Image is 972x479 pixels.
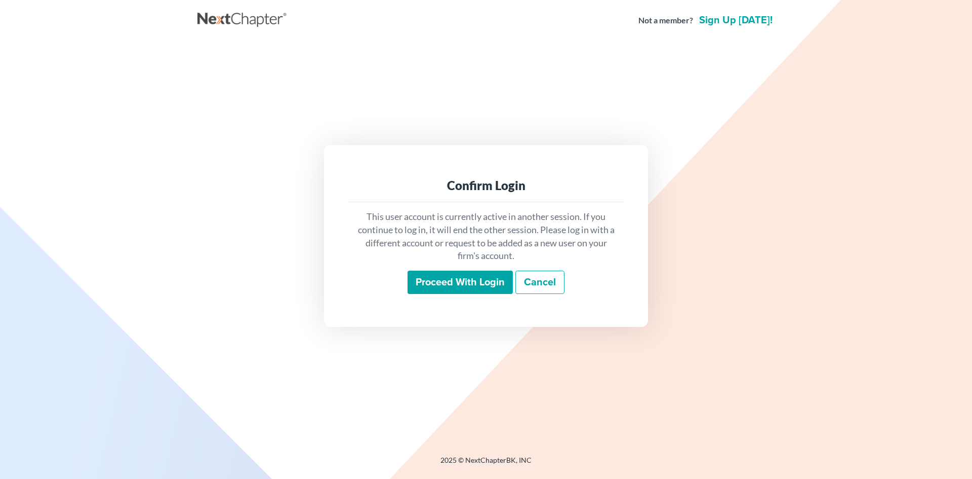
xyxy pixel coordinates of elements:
a: Cancel [515,271,564,294]
input: Proceed with login [408,271,513,294]
a: Sign up [DATE]! [697,15,775,25]
p: This user account is currently active in another session. If you continue to log in, it will end ... [356,210,616,263]
div: Confirm Login [356,177,616,194]
strong: Not a member? [638,15,693,26]
div: 2025 © NextChapterBK, INC [197,455,775,473]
